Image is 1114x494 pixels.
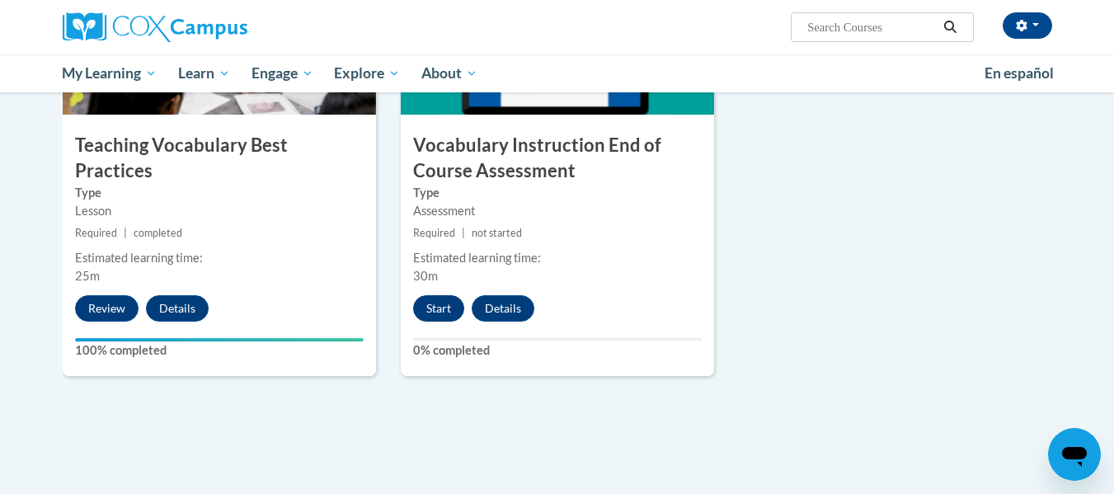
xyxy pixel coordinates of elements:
[52,54,168,92] a: My Learning
[75,341,364,360] label: 100% completed
[421,64,477,83] span: About
[75,249,364,267] div: Estimated learning time:
[411,54,488,92] a: About
[75,184,364,202] label: Type
[472,295,534,322] button: Details
[75,269,100,283] span: 25m
[63,133,376,184] h3: Teaching Vocabulary Best Practices
[63,12,376,42] a: Cox Campus
[806,17,938,37] input: Search Courses
[178,64,230,83] span: Learn
[462,227,465,239] span: |
[413,202,702,220] div: Assessment
[334,64,400,83] span: Explore
[413,227,455,239] span: Required
[1048,428,1101,481] iframe: Button to launch messaging window
[472,227,522,239] span: not started
[146,295,209,322] button: Details
[62,64,157,83] span: My Learning
[413,341,702,360] label: 0% completed
[323,54,411,92] a: Explore
[63,12,247,42] img: Cox Campus
[938,17,962,37] button: Search
[401,133,714,184] h3: Vocabulary Instruction End of Course Assessment
[75,227,117,239] span: Required
[134,227,182,239] span: completed
[75,295,139,322] button: Review
[251,64,313,83] span: Engage
[985,64,1054,82] span: En español
[413,269,438,283] span: 30m
[124,227,127,239] span: |
[75,338,364,341] div: Your progress
[241,54,324,92] a: Engage
[413,184,702,202] label: Type
[413,249,702,267] div: Estimated learning time:
[38,54,1077,92] div: Main menu
[167,54,241,92] a: Learn
[413,295,464,322] button: Start
[974,56,1065,91] a: En español
[75,202,364,220] div: Lesson
[1003,12,1052,39] button: Account Settings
